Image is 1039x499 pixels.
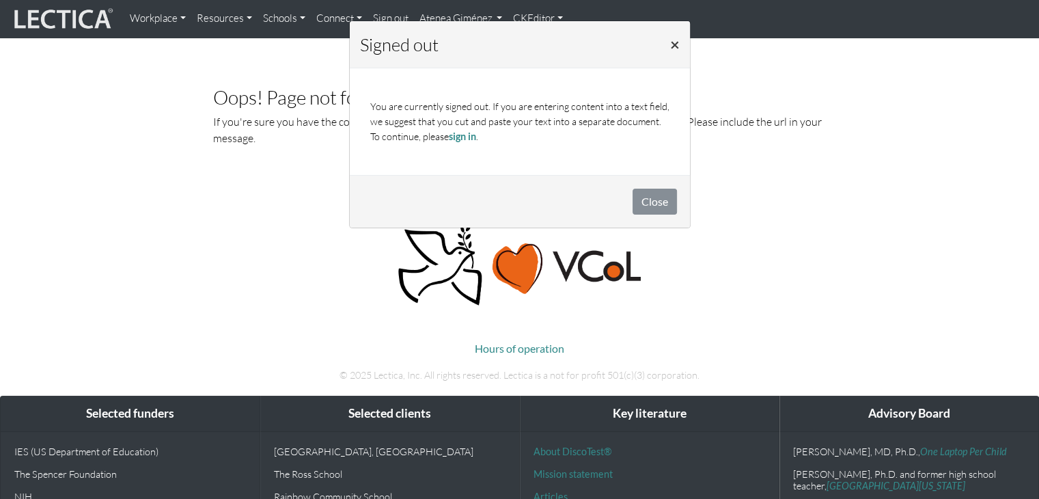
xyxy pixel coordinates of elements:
[670,34,680,54] span: ×
[360,31,439,57] h5: Signed out
[370,99,669,144] p: You are currently signed out. If you are entering content into a text field, we suggest that you ...
[633,189,677,215] button: Close
[449,131,476,142] a: sign in
[659,25,691,64] button: Close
